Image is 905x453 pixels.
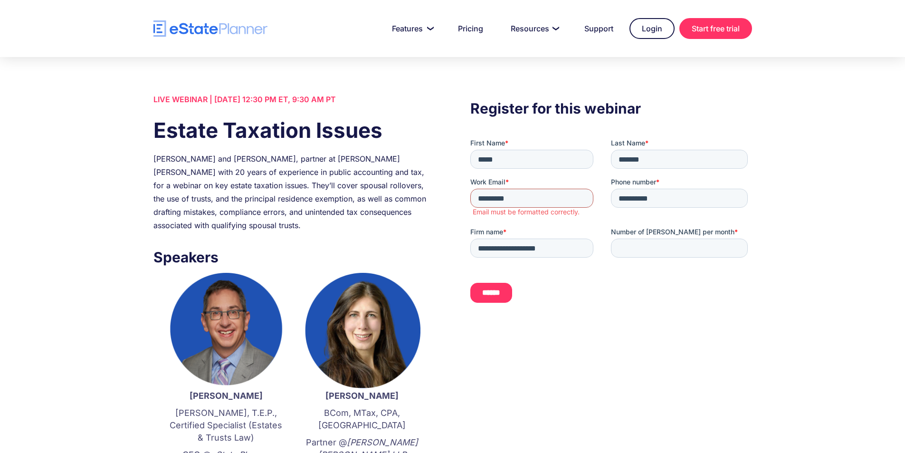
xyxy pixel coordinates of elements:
a: home [153,20,267,37]
a: Support [573,19,625,38]
p: [PERSON_NAME], T.E.P., Certified Specialist (Estates & Trusts Law) [168,407,285,444]
h3: Speakers [153,246,435,268]
strong: [PERSON_NAME] [325,391,399,401]
a: Start free trial [679,18,752,39]
a: Features [381,19,442,38]
div: LIVE WEBINAR | [DATE] 12:30 PM ET, 9:30 AM PT [153,93,435,106]
h1: Estate Taxation Issues [153,116,435,145]
a: Pricing [447,19,495,38]
a: Login [629,18,675,39]
h3: Register for this webinar [470,97,752,119]
a: Resources [499,19,568,38]
p: BCom, MTax, CPA, [GEOGRAPHIC_DATA] [304,407,420,432]
iframe: Form 0 [470,138,752,311]
strong: [PERSON_NAME] [190,391,263,401]
div: [PERSON_NAME] and [PERSON_NAME], partner at [PERSON_NAME] [PERSON_NAME] with 20 years of experien... [153,152,435,232]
